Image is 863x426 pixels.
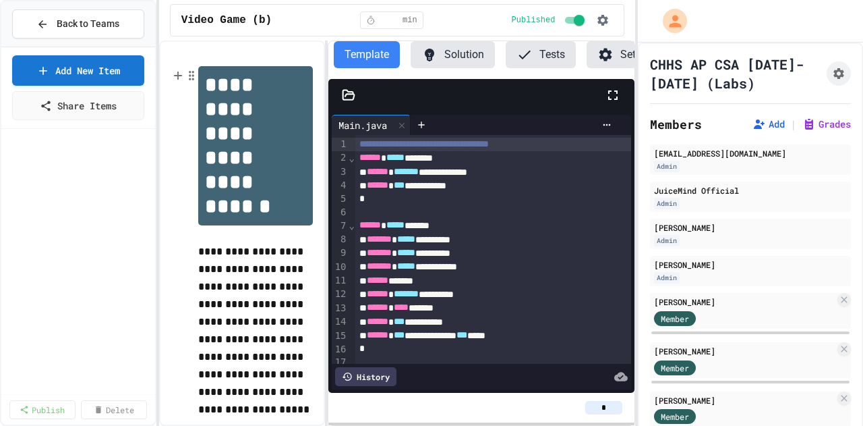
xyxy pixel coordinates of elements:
[12,9,144,38] button: Back to Teams
[81,400,147,419] a: Delete
[802,117,851,131] button: Grades
[9,400,76,419] a: Publish
[512,12,588,28] div: Content is published and visible to students
[654,394,835,406] div: [PERSON_NAME]
[335,367,396,386] div: History
[654,147,847,159] div: [EMAIL_ADDRESS][DOMAIN_NAME]
[512,15,556,26] span: Published
[411,41,495,68] button: Solution
[332,288,349,301] div: 12
[332,329,349,343] div: 15
[654,198,680,209] div: Admin
[827,61,851,86] button: Assignment Settings
[332,179,349,192] div: 4
[654,184,847,196] div: JuiceMind Official
[349,153,355,163] span: Fold line
[654,221,847,234] div: [PERSON_NAME]
[790,116,797,132] span: |
[332,246,349,260] div: 9
[332,233,349,246] div: 8
[650,115,702,134] h2: Members
[506,41,576,68] button: Tests
[12,91,144,120] a: Share Items
[654,296,835,308] div: [PERSON_NAME]
[332,138,349,151] div: 1
[332,274,349,288] div: 11
[349,220,355,231] span: Fold line
[751,313,850,371] iframe: chat widget
[332,356,349,369] div: 17
[654,259,847,271] div: [PERSON_NAME]
[332,315,349,329] div: 14
[649,5,690,36] div: My Account
[654,345,835,357] div: [PERSON_NAME]
[332,192,349,206] div: 5
[587,41,670,68] button: Settings
[332,302,349,315] div: 13
[332,115,411,135] div: Main.java
[332,261,349,274] div: 10
[332,343,349,356] div: 16
[332,118,394,132] div: Main.java
[752,117,785,131] button: Add
[661,362,689,374] span: Member
[332,219,349,233] div: 7
[181,12,272,28] span: Video Game (b)
[806,372,850,412] iframe: chat widget
[654,161,680,172] div: Admin
[57,17,119,31] span: Back to Teams
[661,313,689,325] span: Member
[661,410,689,423] span: Member
[650,55,821,92] h1: CHHS AP CSA [DATE]-[DATE] (Labs)
[654,272,680,284] div: Admin
[654,235,680,246] div: Admin
[332,151,349,165] div: 2
[403,15,417,26] span: min
[332,165,349,179] div: 3
[334,41,400,68] button: Template
[332,206,349,219] div: 6
[12,55,144,86] a: Add New Item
